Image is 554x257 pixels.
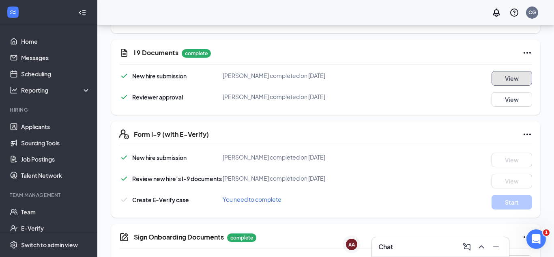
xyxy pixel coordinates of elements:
[9,8,17,16] svg: WorkstreamLogo
[134,48,178,57] h5: I 9 Documents
[528,9,536,16] div: CG
[492,71,532,86] button: View
[522,48,532,58] svg: Ellipses
[119,153,129,162] svg: Checkmark
[182,49,211,58] p: complete
[492,92,532,107] button: View
[10,106,89,113] div: Hiring
[462,242,472,252] svg: ComposeMessage
[21,220,90,236] a: E-Verify
[526,229,546,249] iframe: Intercom live chat
[132,154,187,161] span: New hire submission
[10,192,89,199] div: Team Management
[491,242,501,252] svg: Minimize
[21,119,90,135] a: Applicants
[134,233,224,242] h5: Sign Onboarding Documents
[119,174,129,184] svg: Checkmark
[21,241,78,249] div: Switch to admin view
[134,130,209,139] h5: Form I-9 (with E-Verify)
[10,86,18,94] svg: Analysis
[119,48,129,58] svg: CustomFormIcon
[119,195,129,205] svg: Checkmark
[21,167,90,184] a: Talent Network
[223,72,325,79] span: [PERSON_NAME] completed on [DATE]
[21,50,90,66] a: Messages
[348,241,355,248] div: AA
[119,92,129,102] svg: Checkmark
[21,151,90,167] a: Job Postings
[132,175,222,182] span: Review new hire’s I-9 documents
[119,130,129,139] svg: FormI9EVerifyIcon
[477,242,486,252] svg: ChevronUp
[460,240,473,253] button: ComposeMessage
[378,242,393,251] h3: Chat
[223,196,281,203] span: You need to complete
[223,93,325,100] span: [PERSON_NAME] completed on [DATE]
[132,93,183,101] span: Reviewer approval
[509,8,519,17] svg: QuestionInfo
[543,229,550,236] span: 1
[21,135,90,151] a: Sourcing Tools
[227,233,256,242] p: complete
[492,195,532,209] button: Start
[492,174,532,188] button: View
[490,240,502,253] button: Minimize
[223,175,325,182] span: [PERSON_NAME] completed on [DATE]
[21,33,90,50] a: Home
[21,66,90,82] a: Scheduling
[119,71,129,81] svg: Checkmark
[475,240,488,253] button: ChevronUp
[492,8,501,17] svg: Notifications
[119,232,129,242] svg: CompanyDocumentIcon
[132,196,189,203] span: Create E-Verify case
[78,9,86,17] svg: Collapse
[21,86,91,94] div: Reporting
[522,232,532,242] svg: Ellipses
[10,241,18,249] svg: Settings
[492,153,532,167] button: View
[223,153,325,161] span: [PERSON_NAME] completed on [DATE]
[132,72,187,80] span: New hire submission
[21,204,90,220] a: Team
[522,130,532,139] svg: Ellipses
